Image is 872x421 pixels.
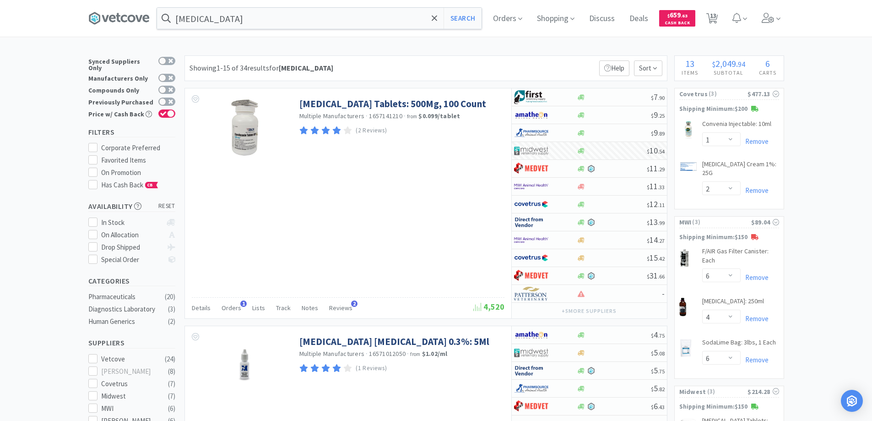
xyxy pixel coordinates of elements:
[585,15,618,23] a: Discuss
[702,338,776,351] a: SodaLime Bag: 3lbs, 1 Each
[705,68,752,77] h4: Subtotal
[647,255,650,262] span: $
[514,399,548,413] img: bdd3c0f4347043b9a893056ed883a29a_120.png
[665,21,690,27] span: Cash Back
[741,273,769,282] a: Remove
[712,60,715,69] span: $
[168,304,175,315] div: ( 3 )
[715,58,736,69] span: 2,049
[599,60,629,76] p: Help
[658,219,665,226] span: . 99
[88,109,154,117] div: Price w/ Cash Back
[101,230,162,241] div: On Allocation
[88,338,175,348] h5: Suppliers
[101,254,162,265] div: Special Order
[369,112,402,120] span: 1657141210
[738,60,745,69] span: 94
[514,197,548,211] img: 77fca1acd8b6420a9015268ca798ef17_1.png
[702,247,779,268] a: F/AIR Gas Filter Canister: Each
[299,98,486,110] a: [MEDICAL_DATA] Tablets: 500Mg, 100 Count
[101,378,158,389] div: Covetrus
[651,329,665,340] span: 4
[651,92,665,102] span: 7
[703,16,721,24] a: 13
[658,148,665,155] span: . 54
[675,233,784,242] p: Shipping Minimum: $150
[679,120,698,139] img: 71a4cd658fdd4a2c9c3bef0255271e23_142224.png
[88,291,162,302] div: Pharmaceuticals
[647,163,665,174] span: 11
[299,335,489,348] a: [MEDICAL_DATA] [MEDICAL_DATA] 0.3%: 5Ml
[702,297,764,310] a: [MEDICAL_DATA]: 250ml
[647,237,650,244] span: $
[659,6,695,31] a: $659.63Cash Back
[675,104,784,114] p: Shipping Minimum: $200
[514,233,548,247] img: f6b2451649754179b5b4e0c70c3f7cb0_2.png
[514,215,548,229] img: c67096674d5b41e1bca769e75293f8dd_19.png
[158,202,175,211] span: reset
[557,305,621,317] button: +5more suppliers
[679,217,692,227] span: MWI
[329,304,352,312] span: Reviews
[215,335,274,395] img: 093d7d24e27747a79d4c27fb93734605_32528.jpeg
[366,112,368,120] span: ·
[658,237,665,244] span: . 27
[841,390,863,412] div: Open Intercom Messenger
[410,351,420,357] span: from
[88,127,175,137] h5: Filters
[647,252,665,263] span: 15
[747,89,779,99] div: $477.13
[675,68,705,77] h4: Items
[647,145,665,156] span: 10
[679,249,690,267] img: 50a1b6cb78654c4f8c0fb445a55bcad8_10049.png
[407,350,409,358] span: ·
[651,404,654,410] span: $
[88,57,154,71] div: Synced Suppliers Only
[101,242,162,253] div: Drop Shipped
[658,255,665,262] span: . 42
[647,273,650,280] span: $
[658,166,665,173] span: . 29
[514,144,548,158] img: 4dd14cff54a648ac9e977f0c5da9bc2e_5.png
[514,269,548,283] img: bdd3c0f4347043b9a893056ed883a29a_120.png
[240,301,247,307] span: 1
[658,94,665,101] span: . 90
[366,350,368,358] span: ·
[157,8,482,29] input: Search by item, sku, manufacturer, ingredient, size...
[679,298,686,316] img: 5d7a7fccf010444e9664835c982d3d72_6571.png
[101,180,158,189] span: Has Cash Back
[101,217,162,228] div: In Stock
[514,364,548,377] img: c67096674d5b41e1bca769e75293f8dd_19.png
[691,218,751,227] span: ( 3 )
[407,113,417,120] span: from
[168,391,175,402] div: ( 7 )
[514,346,548,360] img: 4dd14cff54a648ac9e977f0c5da9bc2e_5.png
[667,11,688,19] span: 659
[752,68,784,77] h4: Carts
[514,251,548,265] img: 77fca1acd8b6420a9015268ca798ef17_1.png
[634,60,662,76] span: Sort
[705,59,752,68] div: .
[647,184,650,191] span: $
[741,137,769,146] a: Remove
[514,162,548,175] img: bdd3c0f4347043b9a893056ed883a29a_120.png
[647,148,650,155] span: $
[662,288,665,299] span: -
[651,127,665,138] span: 9
[679,387,706,397] span: Midwest
[647,181,665,191] span: 11
[88,201,175,212] h5: Availability
[514,126,548,140] img: 7915dbd3f8974342a4dc3feb8efc1740_58.png
[651,347,665,358] span: 5
[651,332,654,339] span: $
[88,304,162,315] div: Diagnostics Laboratory
[706,387,748,396] span: ( 3 )
[514,90,548,104] img: 67d67680309e4a0bb49a5ff0391dcc42_6.png
[168,378,175,389] div: ( 7 )
[658,112,665,119] span: . 25
[765,58,770,69] span: 6
[658,386,665,393] span: . 82
[168,316,175,327] div: ( 2 )
[269,63,333,72] span: for
[647,217,665,227] span: 13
